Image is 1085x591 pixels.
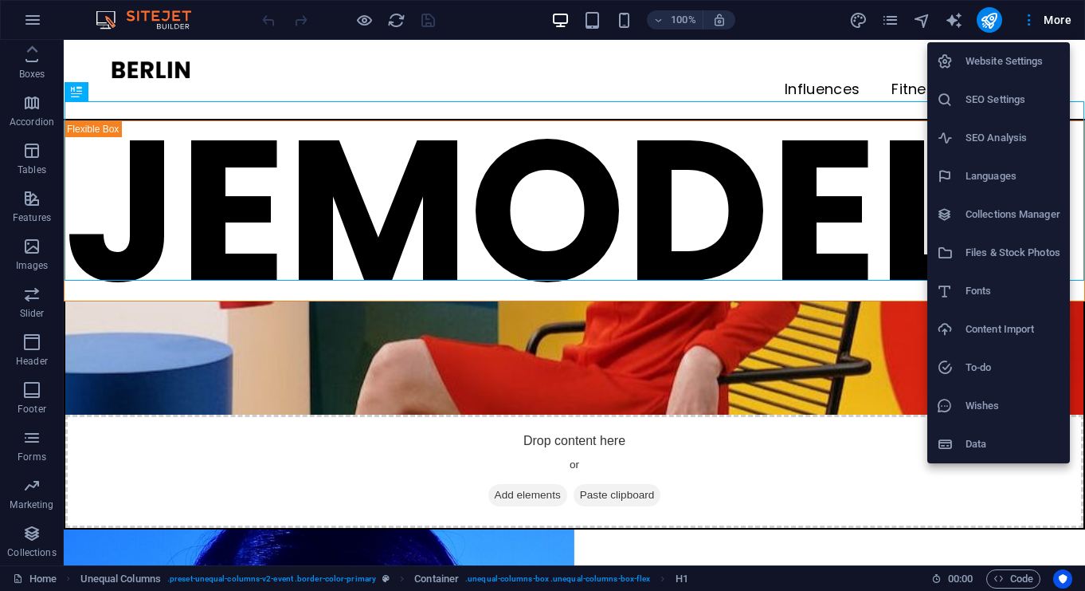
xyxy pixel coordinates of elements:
[966,435,1060,454] h6: Data
[966,396,1060,416] h6: Wishes
[966,320,1060,339] h6: Content Import
[2,375,1020,488] div: Drop content here
[966,358,1060,377] h6: To-do
[510,444,597,467] span: Paste clipboard
[425,444,503,467] span: Add elements
[966,205,1060,224] h6: Collections Manager
[966,90,1060,109] h6: SEO Settings
[966,52,1060,71] h6: Website Settings
[966,243,1060,262] h6: Files & Stock Photos
[966,167,1060,186] h6: Languages
[966,282,1060,301] h6: Fonts
[966,128,1060,148] h6: SEO Analysis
